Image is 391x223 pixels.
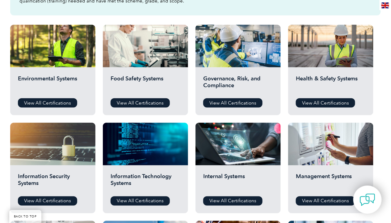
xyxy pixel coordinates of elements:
[296,98,355,108] a: View All Certifications
[18,75,88,94] h2: Environmental Systems
[18,173,88,192] h2: Information Security Systems
[111,98,170,108] a: View All Certifications
[381,2,389,8] img: en
[296,173,366,192] h2: Management Systems
[9,210,41,223] a: BACK TO TOP
[111,75,180,94] h2: Food Safety Systems
[296,196,355,206] a: View All Certifications
[111,173,180,192] h2: Information Technology Systems
[203,196,263,206] a: View All Certifications
[18,98,77,108] a: View All Certifications
[203,173,273,192] h2: Internal Systems
[296,75,366,94] h2: Health & Safety Systems
[18,196,77,206] a: View All Certifications
[203,98,263,108] a: View All Certifications
[203,75,273,94] h2: Governance, Risk, and Compliance
[111,196,170,206] a: View All Certifications
[360,192,375,208] img: contact-chat.png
